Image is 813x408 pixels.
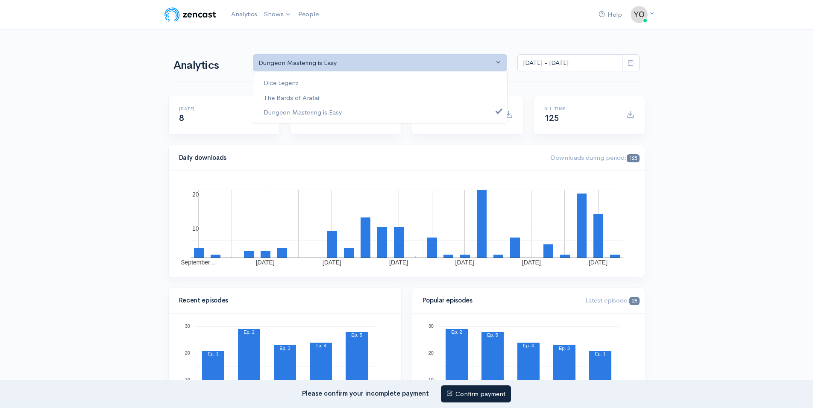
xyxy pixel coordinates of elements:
[185,350,190,355] text: 20
[551,153,639,161] span: Downloads during period:
[258,58,494,68] div: Dungeon Mastering is Easy
[261,5,295,24] a: Shows
[428,377,433,382] text: 10
[441,385,511,403] a: Confirm payment
[181,259,216,266] text: September…
[523,343,534,348] text: Ep. 4
[192,225,199,232] text: 10
[228,5,261,23] a: Analytics
[315,343,326,348] text: Ep. 4
[423,297,575,304] h4: Popular episodes
[255,259,274,266] text: [DATE]
[322,259,341,266] text: [DATE]
[595,351,606,356] text: Ep. 1
[585,296,639,304] span: Latest episode:
[544,113,559,123] span: 125
[487,332,498,338] text: Ep. 5
[179,297,386,304] h4: Recent episodes
[185,323,190,329] text: 30
[192,191,199,198] text: 20
[173,59,243,72] h1: Analytics
[629,297,639,305] span: 28
[253,54,508,72] button: Dungeon Mastering is Easy
[631,6,648,23] img: ...
[264,108,342,117] span: Dungeon Mastering is Easy
[588,259,607,266] text: [DATE]
[544,106,616,111] h6: All time
[595,6,625,24] a: Help
[627,154,639,162] span: 125
[522,259,540,266] text: [DATE]
[517,54,622,72] input: analytics date range selector
[389,259,408,266] text: [DATE]
[279,346,291,351] text: Ep. 3
[351,332,362,338] text: Ep. 5
[302,389,429,397] strong: Please confirm your incomplete payment
[559,346,570,351] text: Ep. 3
[428,323,433,329] text: 30
[451,329,462,335] text: Ep. 2
[264,93,319,103] span: The Bards of Aratai
[428,350,433,355] text: 20
[185,377,190,382] text: 10
[264,78,299,88] span: Dice Legenz
[208,351,219,356] text: Ep. 1
[244,329,255,335] text: Ep. 2
[179,154,541,161] h4: Daily downloads
[455,259,474,266] text: [DATE]
[295,5,322,23] a: People
[163,6,217,23] img: ZenCast Logo
[179,106,250,111] h6: [DATE]
[179,181,634,267] svg: A chart.
[179,113,184,123] span: 8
